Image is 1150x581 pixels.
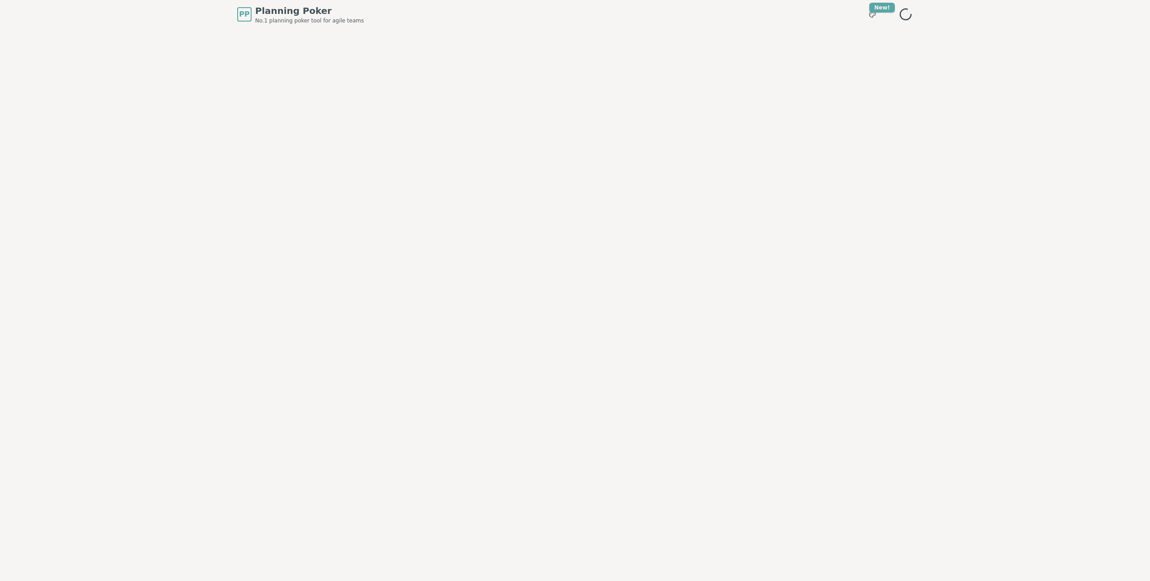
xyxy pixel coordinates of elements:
a: PPPlanning PokerNo.1 planning poker tool for agile teams [237,4,364,24]
span: PP [239,9,249,20]
span: No.1 planning poker tool for agile teams [255,17,364,24]
span: Planning Poker [255,4,364,17]
div: New! [869,3,895,13]
button: New! [864,6,880,22]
